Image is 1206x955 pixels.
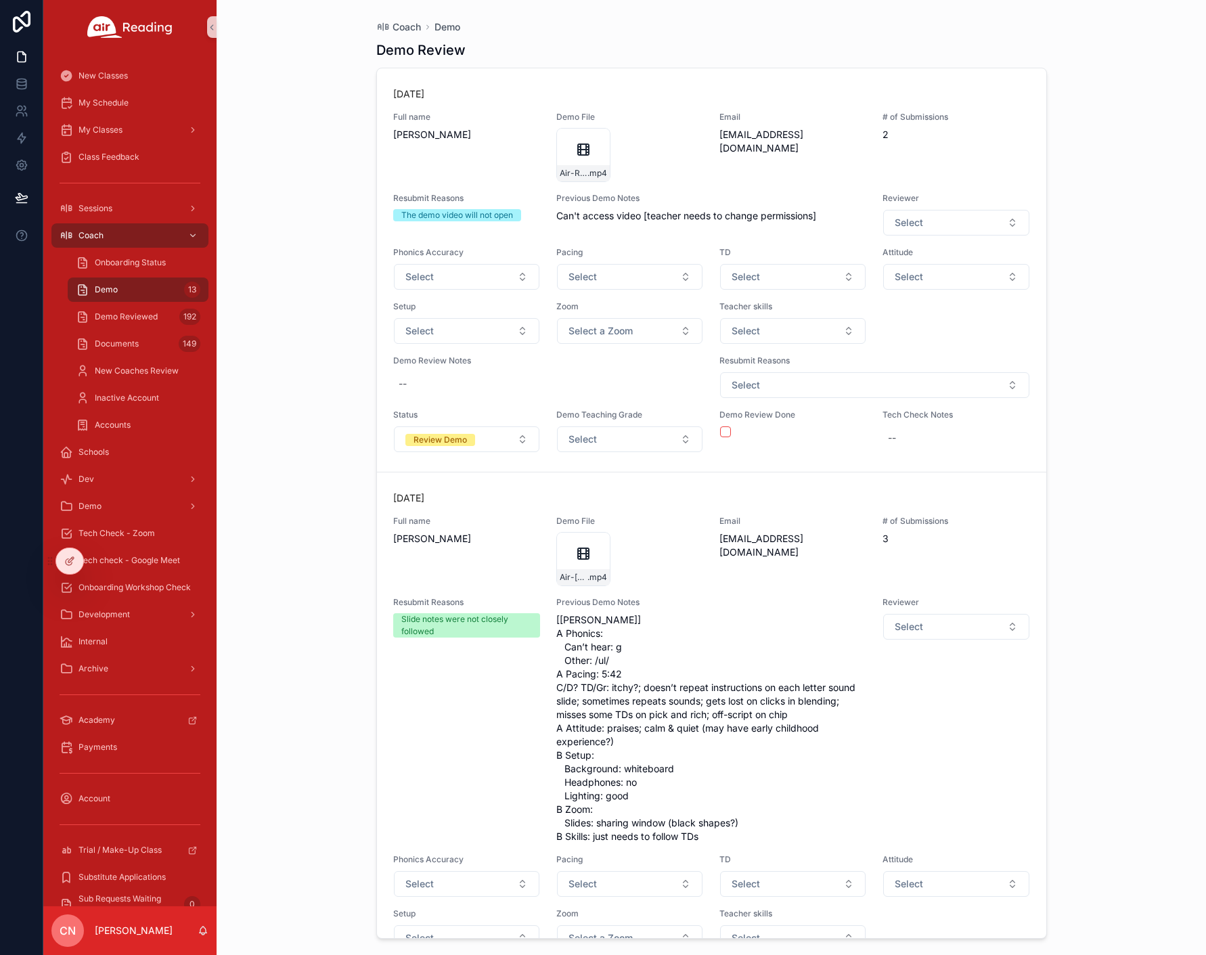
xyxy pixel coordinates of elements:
[79,528,155,539] span: Tech Check - Zoom
[556,193,867,204] span: Previous Demo Notes
[732,877,760,891] span: Select
[376,20,421,34] a: Coach
[95,420,131,430] span: Accounts
[79,663,108,674] span: Archive
[895,877,923,891] span: Select
[720,925,866,951] button: Select Button
[556,597,867,608] span: Previous Demo Notes
[719,112,866,123] span: Email
[883,264,1029,290] button: Select Button
[720,264,866,290] button: Select Button
[51,145,208,169] a: Class Feedback
[556,516,703,527] span: Demo File
[405,324,434,338] span: Select
[79,582,191,593] span: Onboarding Workshop Check
[883,516,1029,527] span: # of Submissions
[719,854,866,865] span: TD
[79,230,104,241] span: Coach
[556,301,703,312] span: Zoom
[556,908,703,919] span: Zoom
[393,908,540,919] span: Setup
[79,501,102,512] span: Demo
[393,597,540,608] span: Resubmit Reasons
[393,112,540,123] span: Full name
[557,925,702,951] button: Select Button
[394,871,539,897] button: Select Button
[95,365,179,376] span: New Coaches Review
[883,614,1029,640] button: Select Button
[51,629,208,654] a: Internal
[405,931,434,945] span: Select
[51,892,208,916] a: Sub Requests Waiting Approval0
[68,305,208,329] a: Demo Reviewed192
[51,494,208,518] a: Demo
[883,210,1029,236] button: Select Button
[51,657,208,681] a: Archive
[51,602,208,627] a: Development
[79,447,109,458] span: Schools
[883,597,1029,608] span: Reviewer
[560,572,587,583] span: Air-[PERSON_NAME]
[68,386,208,410] a: Inactive Account
[568,270,597,284] span: Select
[587,572,607,583] span: .mp4
[95,284,118,295] span: Demo
[719,409,866,420] span: Demo Review Done
[68,359,208,383] a: New Coaches Review
[587,168,607,179] span: .mp4
[79,893,179,915] span: Sub Requests Waiting Approval
[883,532,1029,546] span: 3
[883,247,1029,258] span: Attitude
[399,377,407,391] div: --
[568,877,597,891] span: Select
[79,203,112,214] span: Sessions
[184,282,200,298] div: 13
[51,64,208,88] a: New Classes
[393,20,421,34] span: Coach
[719,247,866,258] span: TD
[393,355,704,366] span: Demo Review Notes
[568,931,633,945] span: Select a Zoom
[51,118,208,142] a: My Classes
[895,620,923,634] span: Select
[895,216,923,229] span: Select
[556,209,867,223] span: Can't access video [teacher needs to change permissions]
[560,168,587,179] span: Air-Reading-Demo
[556,409,703,420] span: Demo Teaching Grade
[79,97,129,108] span: My Schedule
[719,301,866,312] span: Teacher skills
[51,521,208,546] a: Tech Check - Zoom
[393,193,540,204] span: Resubmit Reasons
[51,440,208,464] a: Schools
[401,613,532,638] div: Slide notes were not closely followed
[95,924,173,937] p: [PERSON_NAME]
[557,426,702,452] button: Select Button
[179,336,200,352] div: 149
[51,575,208,600] a: Onboarding Workshop Check
[556,112,703,123] span: Demo File
[87,16,173,38] img: App logo
[51,91,208,115] a: My Schedule
[51,467,208,491] a: Dev
[556,613,867,843] span: [[PERSON_NAME]] A Phonics: Can’t hear: g Other: /ul/ A Pacing: 5:42 C/D? TD/Gr: itchy?; doesn’t r...
[732,324,760,338] span: Select
[95,257,166,268] span: Onboarding Status
[895,270,923,284] span: Select
[68,250,208,275] a: Onboarding Status
[405,270,434,284] span: Select
[79,715,115,726] span: Academy
[719,128,866,155] span: [EMAIL_ADDRESS][DOMAIN_NAME]
[883,128,1029,141] span: 2
[434,20,460,34] a: Demo
[68,277,208,302] a: Demo13
[883,854,1029,865] span: Attitude
[394,925,539,951] button: Select Button
[393,301,540,312] span: Setup
[720,372,1029,398] button: Select Button
[376,41,466,60] h1: Demo Review
[43,54,217,906] div: scrollable content
[732,931,760,945] span: Select
[79,555,180,566] span: Tech check - Google Meet
[414,434,467,446] div: Review Demo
